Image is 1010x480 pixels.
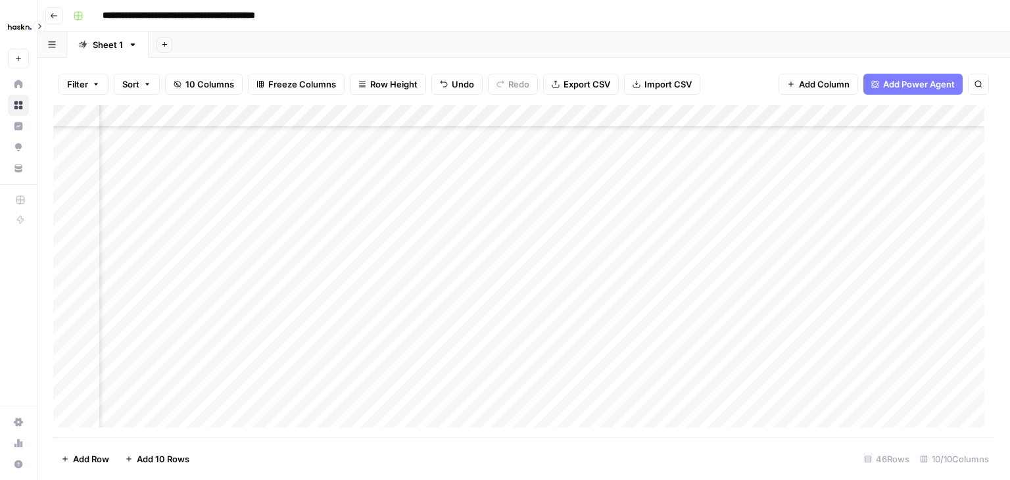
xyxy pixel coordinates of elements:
[644,78,692,91] span: Import CSV
[799,78,850,91] span: Add Column
[8,158,29,179] a: Your Data
[488,74,538,95] button: Redo
[863,74,963,95] button: Add Power Agent
[122,78,139,91] span: Sort
[73,452,109,466] span: Add Row
[93,38,123,51] div: Sheet 1
[624,74,700,95] button: Import CSV
[915,448,994,469] div: 10/10 Columns
[114,74,160,95] button: Sort
[8,11,29,43] button: Workspace: Haskn
[564,78,610,91] span: Export CSV
[370,78,418,91] span: Row Height
[8,137,29,158] a: Opportunities
[8,433,29,454] a: Usage
[268,78,336,91] span: Freeze Columns
[248,74,345,95] button: Freeze Columns
[117,448,197,469] button: Add 10 Rows
[185,78,234,91] span: 10 Columns
[53,448,117,469] button: Add Row
[543,74,619,95] button: Export CSV
[8,454,29,475] button: Help + Support
[452,78,474,91] span: Undo
[8,95,29,116] a: Browse
[8,74,29,95] a: Home
[59,74,108,95] button: Filter
[350,74,426,95] button: Row Height
[779,74,858,95] button: Add Column
[137,452,189,466] span: Add 10 Rows
[67,32,149,58] a: Sheet 1
[165,74,243,95] button: 10 Columns
[8,116,29,137] a: Insights
[431,74,483,95] button: Undo
[8,412,29,433] a: Settings
[508,78,529,91] span: Redo
[859,448,915,469] div: 46 Rows
[8,15,32,39] img: Haskn Logo
[883,78,955,91] span: Add Power Agent
[67,78,88,91] span: Filter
